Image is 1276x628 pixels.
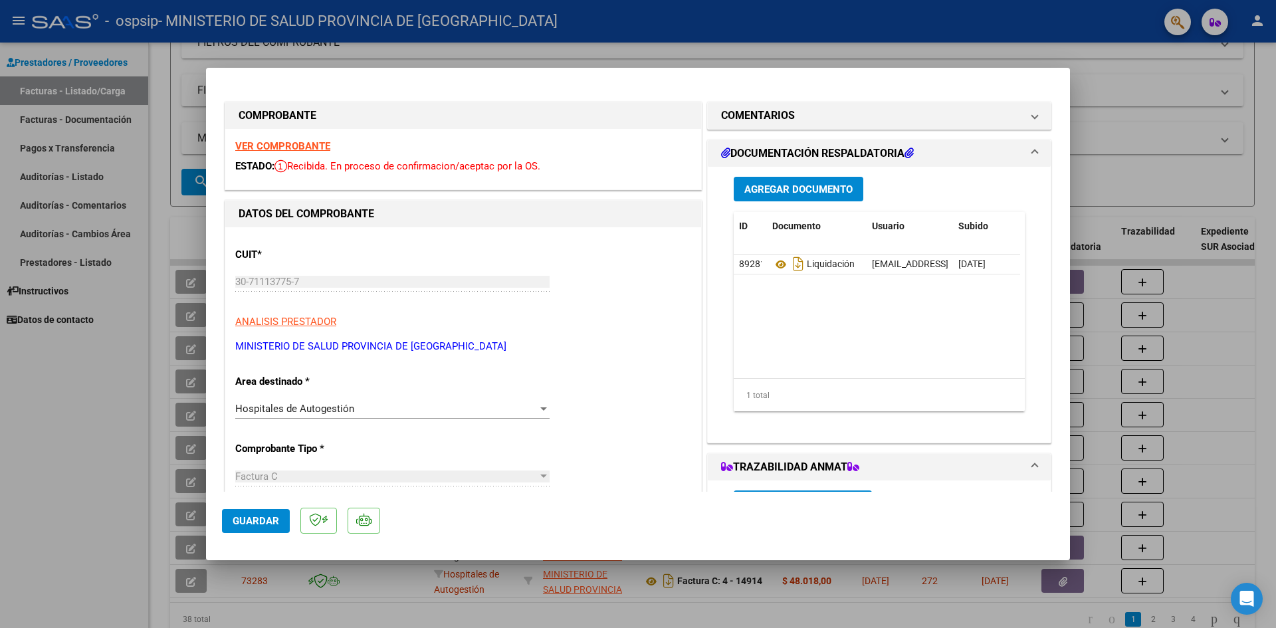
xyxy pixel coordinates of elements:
datatable-header-cell: ID [734,212,767,241]
strong: DATOS DEL COMPROBANTE [239,207,374,220]
p: Comprobante Tipo * [235,441,372,457]
h1: TRAZABILIDAD ANMAT [721,459,859,475]
span: [DATE] [958,259,986,269]
span: Recibida. En proceso de confirmacion/aceptac por la OS. [274,160,540,172]
button: Agregar Documento [734,177,863,201]
p: Area destinado * [235,374,372,389]
p: MINISTERIO DE SALUD PROVINCIA DE [GEOGRAPHIC_DATA] [235,339,691,354]
h1: DOCUMENTACIÓN RESPALDATORIA [721,146,914,161]
button: Agregar Trazabilidad [734,490,872,515]
span: Usuario [872,221,904,231]
span: ID [739,221,748,231]
datatable-header-cell: Subido [953,212,1019,241]
div: DOCUMENTACIÓN RESPALDATORIA [708,167,1051,443]
button: Guardar [222,509,290,533]
mat-expansion-panel-header: DOCUMENTACIÓN RESPALDATORIA [708,140,1051,167]
span: Factura C [235,471,278,482]
p: CUIT [235,247,372,262]
h1: COMENTARIOS [721,108,795,124]
span: Subido [958,221,988,231]
datatable-header-cell: Acción [1019,212,1086,241]
span: ESTADO: [235,160,274,172]
datatable-header-cell: Usuario [867,212,953,241]
datatable-header-cell: Documento [767,212,867,241]
span: Hospitales de Autogestión [235,403,354,415]
span: Agregar Documento [744,183,853,195]
span: ANALISIS PRESTADOR [235,316,336,328]
a: VER COMPROBANTE [235,140,330,152]
i: Descargar documento [790,253,807,274]
strong: COMPROBANTE [239,109,316,122]
span: [EMAIL_ADDRESS][DOMAIN_NAME] - MINISTERIO DE SALUD DE [GEOGRAPHIC_DATA] - [872,259,1231,269]
span: Guardar [233,515,279,527]
mat-expansion-panel-header: TRAZABILIDAD ANMAT [708,454,1051,480]
div: Open Intercom Messenger [1231,583,1263,615]
div: 1 total [734,379,1025,412]
span: Liquidación [772,259,855,270]
span: Documento [772,221,821,231]
span: 89281 [739,259,766,269]
mat-expansion-panel-header: COMENTARIOS [708,102,1051,129]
